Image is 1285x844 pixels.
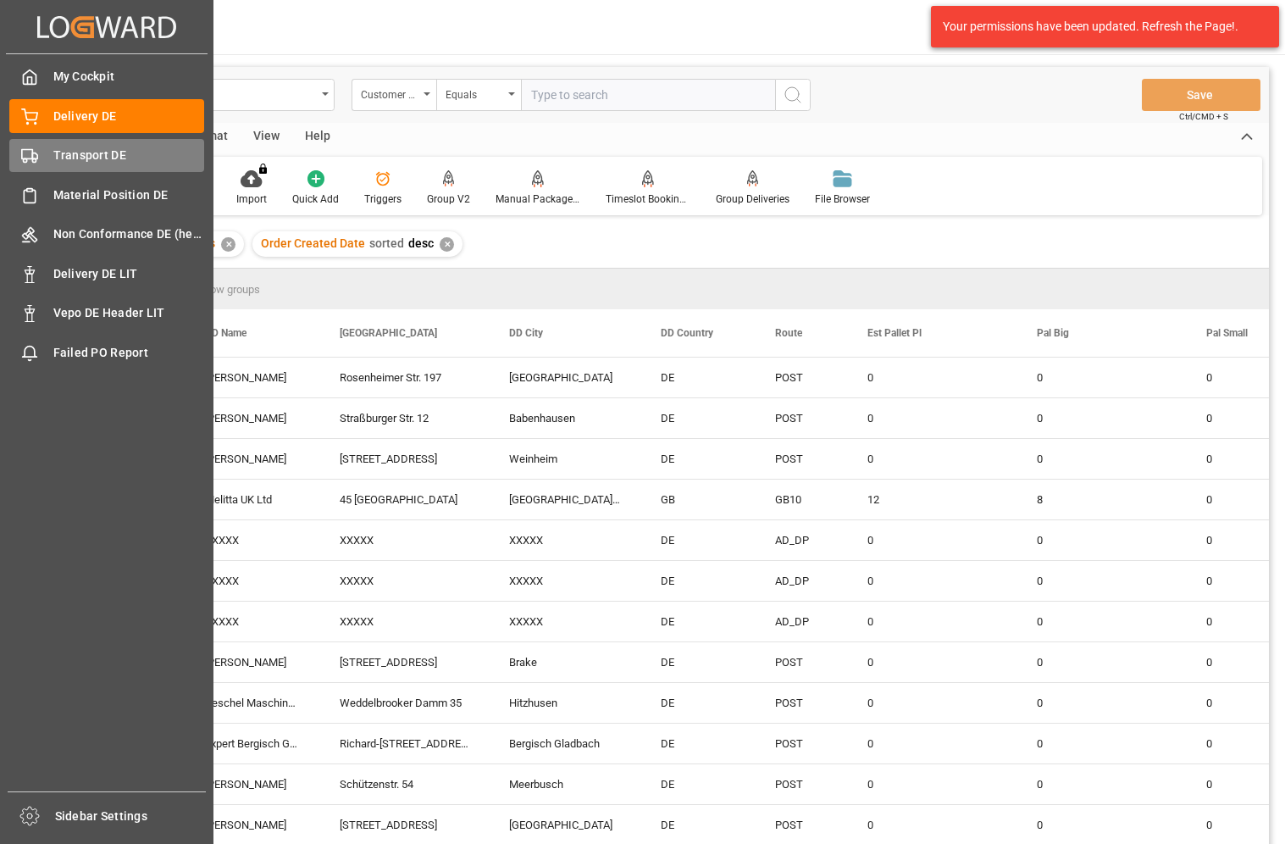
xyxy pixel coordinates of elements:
div: Equals [446,83,503,103]
span: Failed PO Report [53,344,205,362]
div: POST [755,642,847,682]
div: DE [640,642,755,682]
div: [STREET_ADDRESS] [319,642,489,682]
span: DD Country [661,327,713,339]
div: 0 [1016,764,1186,804]
div: Peschel Maschinen- und Apparatebau [185,683,319,723]
button: Save [1142,79,1260,111]
a: Vepo DE Header LIT [9,297,204,330]
div: Meerbusch [489,764,640,804]
div: DE [640,683,755,723]
div: 0 [1016,561,1186,601]
div: Timeslot Booking Report [606,192,690,207]
div: POST [755,683,847,723]
div: Brake [489,642,640,682]
div: Straßburger Str. 12 [319,398,489,438]
div: 0 [847,520,1016,560]
div: Help [292,123,343,152]
div: Melitta UK Ltd [185,480,319,519]
span: Delivery DE [53,108,205,125]
div: 0 [1016,602,1186,641]
span: My Cockpit [53,68,205,86]
div: 0 [847,439,1016,479]
div: POST [755,724,847,763]
div: Rosenheimer Str. 197 [319,358,489,397]
div: 0 [847,398,1016,438]
input: Type to search [521,79,775,111]
div: [STREET_ADDRESS] [319,439,489,479]
div: 0 [847,764,1016,804]
div: DE [640,398,755,438]
div: Group Deliveries [716,192,789,207]
div: DE [640,724,755,763]
div: [GEOGRAPHIC_DATA] [489,358,640,397]
div: 0 [847,683,1016,723]
div: [PERSON_NAME] [185,398,319,438]
div: XXXXX [185,602,319,641]
button: open menu [352,79,436,111]
span: Material Position DE [53,186,205,204]
span: [GEOGRAPHIC_DATA] [340,327,437,339]
div: 8 [1016,480,1186,519]
div: DE [640,764,755,804]
button: open menu [436,79,521,111]
div: [PERSON_NAME] [185,764,319,804]
div: GB10 [755,480,847,519]
div: DE [640,358,755,397]
span: Est Pallet Pl [867,327,922,339]
a: Delivery DE [9,99,204,132]
a: Non Conformance DE (header) [9,218,204,251]
div: Schützenstr. 54 [319,764,489,804]
div: ✕ [440,237,454,252]
div: POST [755,358,847,397]
span: sorted [369,236,404,250]
div: 0 [1016,358,1186,397]
span: Ctrl/CMD + S [1179,110,1228,123]
div: DE [640,439,755,479]
span: DD City [509,327,543,339]
div: 0 [1016,642,1186,682]
div: 0 [1016,724,1186,763]
div: 0 [1016,520,1186,560]
span: Vepo DE Header LIT [53,304,205,322]
div: 0 [847,642,1016,682]
div: Your permissions have been updated. Refresh the Page!. [943,18,1255,36]
div: Customer Order Number [361,83,418,103]
div: XXXXX [489,520,640,560]
div: AD_DP [755,561,847,601]
span: Non Conformance DE (header) [53,225,205,243]
div: [PERSON_NAME] [185,439,319,479]
div: Manual Package TypeDetermination [496,192,580,207]
a: Delivery DE LIT [9,257,204,290]
div: DE [640,561,755,601]
div: Triggers [364,192,402,207]
div: XXXXX [319,602,489,641]
span: Pal Small [1206,327,1248,339]
span: Transport DE [53,147,205,164]
div: Group V2 [427,192,470,207]
span: DD Name [205,327,246,339]
div: expert Bergisch Gladbach GmbH [185,724,319,763]
div: 0 [847,602,1016,641]
span: Order Created Date [261,236,365,250]
div: 45 [GEOGRAPHIC_DATA] [319,480,489,519]
div: 12 [847,480,1016,519]
div: POST [755,764,847,804]
div: Weddelbrooker Damm 35 [319,683,489,723]
div: 0 [1016,439,1186,479]
div: Richard-[STREET_ADDRESS] [319,724,489,763]
div: [GEOGRAPHIC_DATA] / [GEOGRAPHIC_DATA] [489,480,640,519]
a: Material Position DE [9,178,204,211]
div: XXXXX [319,520,489,560]
span: Delivery DE LIT [53,265,205,283]
div: Quick Add [292,192,339,207]
div: XXXXX [185,520,319,560]
div: POST [755,439,847,479]
div: DE [640,520,755,560]
div: 0 [1016,398,1186,438]
a: My Cockpit [9,60,204,93]
div: AD_DP [755,520,847,560]
button: search button [775,79,811,111]
div: GB [640,480,755,519]
span: Pal Big [1037,327,1069,339]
